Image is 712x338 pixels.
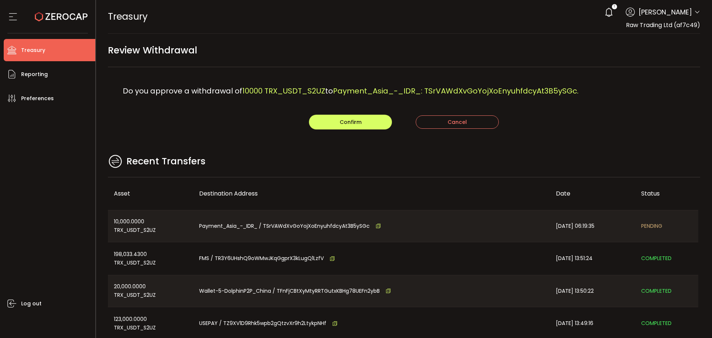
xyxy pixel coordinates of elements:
[21,45,45,56] span: Treasury
[21,298,42,309] span: Log out
[123,86,242,96] span: Do you approve a withdrawal of
[21,69,48,80] span: Reporting
[108,189,193,198] div: Asset
[550,242,635,275] div: [DATE] 13:51:24
[199,254,324,263] span: FMS / TR3Y6UHshQ9oWMwJKqGgprX3kLugQ1LzfV
[108,275,193,307] div: 20,000.0000 TRX_USDT_S2UZ
[448,118,467,126] span: Cancel
[126,154,205,168] span: Recent Transfers
[614,4,615,9] span: 1
[108,42,197,59] span: Review Withdrawal
[108,210,193,242] div: 10,000.0000 TRX_USDT_S2UZ
[199,319,326,328] span: USEPAY / TZ9XV1D9Rhk5wpb2gQtzvXr9h2LtykpNHf
[550,210,635,242] div: [DATE] 06:19:35
[641,254,672,263] span: COMPLETED
[641,319,672,328] span: COMPLETED
[340,118,362,126] span: Confirm
[635,189,698,198] div: Status
[108,242,193,275] div: 198,033.4300 TRX_USDT_S2UZ
[550,189,635,198] div: Date
[641,287,672,295] span: COMPLETED
[108,10,148,23] span: Treasury
[199,222,370,230] span: Payment_Asia_-_IDR_ / TSrVAWdXvGoYojXoEnyuhfdcyAt3B5ySGc
[416,115,499,129] button: Cancel
[309,115,392,129] button: Confirm
[675,302,712,338] iframe: Chat Widget
[641,222,662,230] span: PENDING
[639,7,692,17] span: [PERSON_NAME]
[325,86,333,96] span: to
[242,86,325,96] span: 10000 TRX_USDT_S2UZ
[333,86,578,96] span: Payment_Asia_-_IDR_: TSrVAWdXvGoYojXoEnyuhfdcyAt3B5ySGc.
[199,287,380,295] span: Wallet-5-DolphinP2P_China / TFnFjCBtXyMtyRRTGutxKBHg78UEFn2ybB
[626,21,700,29] span: Raw Trading Ltd (af7c49)
[193,189,550,198] div: Destination Address
[21,93,54,104] span: Preferences
[550,275,635,307] div: [DATE] 13:50:22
